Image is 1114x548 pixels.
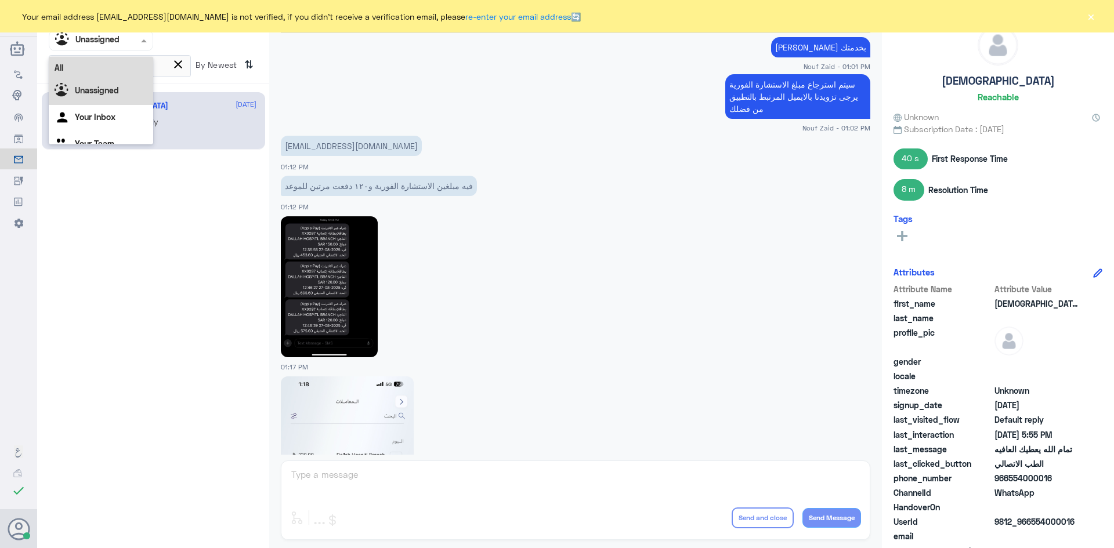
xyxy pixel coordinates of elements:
[171,57,185,71] span: close
[942,74,1055,88] h5: [DEMOGRAPHIC_DATA]
[1085,10,1097,22] button: ×
[894,429,992,441] span: last_interaction
[894,399,992,411] span: signup_date
[75,85,119,95] b: Unassigned
[894,487,992,499] span: ChannelId
[994,297,1079,310] span: Mohammed
[894,384,992,397] span: timezone
[994,370,1079,382] span: null
[994,413,1079,426] span: Default reply
[994,384,1079,397] span: Unknown
[894,355,992,368] span: gender
[894,111,939,123] span: Unknown
[771,37,870,57] p: 27/8/2025, 1:01 PM
[894,443,992,455] span: last_message
[75,139,114,148] b: Your Team
[894,458,992,470] span: last_clicked_button
[932,153,1008,165] span: First Response Time
[725,74,870,119] p: 27/8/2025, 1:02 PM
[894,516,992,528] span: UserId
[894,413,992,426] span: last_visited_flow
[12,484,26,498] i: check
[994,516,1079,528] span: 9812_966554000016
[994,501,1079,513] span: null
[994,399,1079,411] span: 2025-08-27T09:53:08.888Z
[894,530,992,542] span: email
[894,213,913,224] h6: Tags
[281,176,477,196] p: 27/8/2025, 1:12 PM
[802,123,870,133] span: Nouf Zaid - 01:02 PM
[244,55,254,74] i: ⇅
[994,355,1079,368] span: null
[894,297,992,310] span: first_name
[49,56,190,77] input: Search by Name, Local etc…
[802,508,861,528] button: Send Message
[894,472,992,484] span: phone_number
[894,326,992,353] span: profile_pic
[894,501,992,513] span: HandoverOn
[281,163,309,170] span: 01:12 PM
[281,363,308,371] span: 01:17 PM
[894,179,924,200] span: 8 m
[55,83,72,100] img: Unassigned.svg
[281,216,378,357] img: 3854497254842430.jpg
[281,203,309,211] span: 01:12 PM
[994,530,1079,542] span: null
[894,370,992,382] span: locale
[55,63,63,72] b: All
[191,55,240,78] span: By Newest
[804,61,870,71] span: Nouf Zaid - 01:01 PM
[978,26,1018,65] img: defaultAdmin.png
[236,99,256,110] span: [DATE]
[994,443,1079,455] span: تمام الله يعطيك العافيه
[75,112,115,122] b: Your Inbox
[55,110,72,127] img: yourInbox.svg
[55,136,72,154] img: yourTeam.svg
[894,312,992,324] span: last_name
[894,283,992,295] span: Attribute Name
[978,92,1019,102] h6: Reachable
[281,136,422,156] p: 27/8/2025, 1:12 PM
[894,148,928,169] span: 40 s
[994,472,1079,484] span: 966554000016
[994,326,1023,355] img: defaultAdmin.png
[894,267,935,277] h6: Attributes
[994,429,1079,441] span: 2025-08-27T14:55:20.03Z
[8,518,30,540] button: Avatar
[732,507,794,528] button: Send and close
[465,12,571,21] a: re-enter your email address
[894,123,1102,135] span: Subscription Date : [DATE]
[928,184,988,196] span: Resolution Time
[281,376,414,517] img: 1419514505942383.jpg
[994,458,1079,470] span: الطب الاتصالي
[994,487,1079,499] span: 2
[994,283,1079,295] span: Attribute Value
[171,57,185,74] button: close
[22,10,581,23] span: Your email address [EMAIL_ADDRESS][DOMAIN_NAME] is not verified, if you didn't receive a verifica...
